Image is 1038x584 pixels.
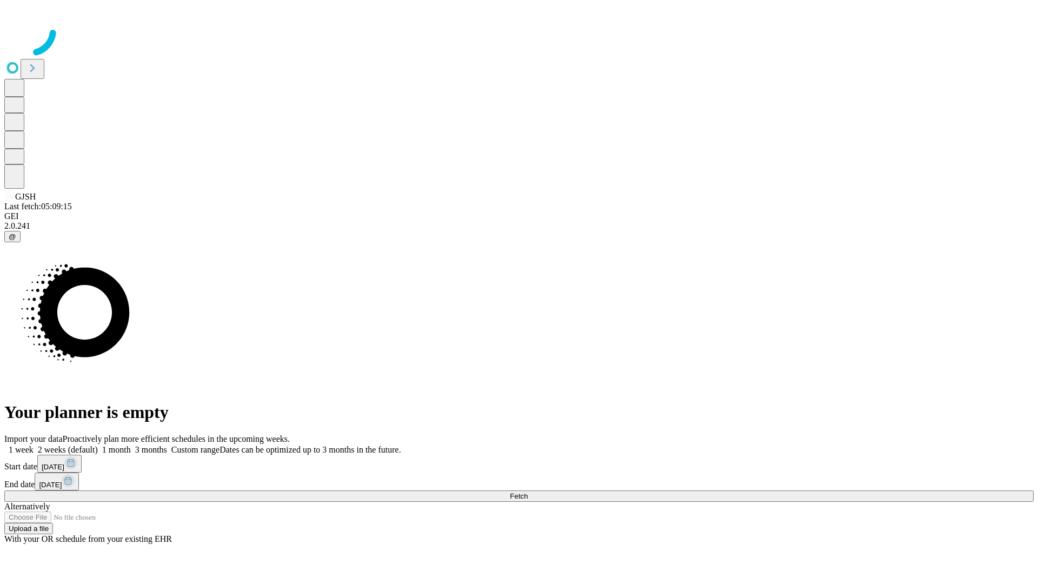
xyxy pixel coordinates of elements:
[135,445,167,454] span: 3 months
[4,202,72,211] span: Last fetch: 05:09:15
[219,445,401,454] span: Dates can be optimized up to 3 months in the future.
[42,463,64,471] span: [DATE]
[4,473,1034,490] div: End date
[9,445,34,454] span: 1 week
[171,445,219,454] span: Custom range
[510,492,528,500] span: Fetch
[4,502,50,511] span: Alternatively
[4,534,172,543] span: With your OR schedule from your existing EHR
[39,481,62,489] span: [DATE]
[4,402,1034,422] h1: Your planner is empty
[63,434,290,443] span: Proactively plan more efficient schedules in the upcoming weeks.
[4,211,1034,221] div: GEI
[4,231,21,242] button: @
[4,523,53,534] button: Upload a file
[35,473,79,490] button: [DATE]
[4,490,1034,502] button: Fetch
[37,455,82,473] button: [DATE]
[15,192,36,201] span: GJSH
[9,233,16,241] span: @
[38,445,98,454] span: 2 weeks (default)
[102,445,131,454] span: 1 month
[4,221,1034,231] div: 2.0.241
[4,434,63,443] span: Import your data
[4,455,1034,473] div: Start date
